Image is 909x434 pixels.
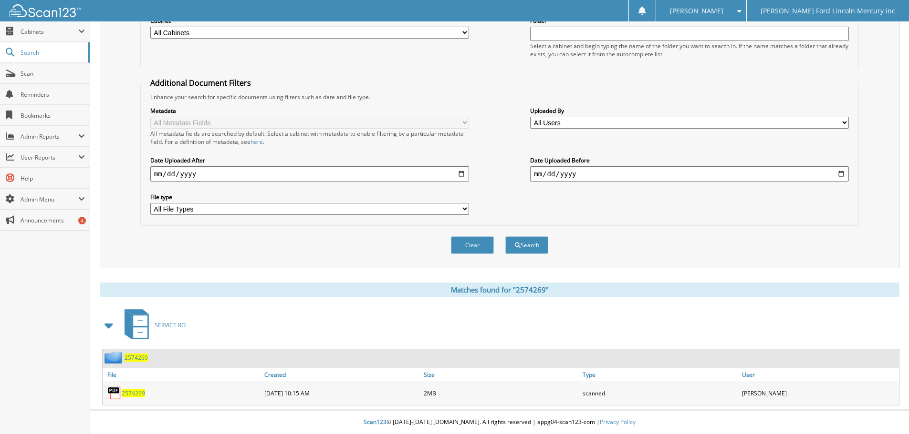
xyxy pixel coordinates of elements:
span: Cabinets [21,28,78,36]
a: Size [421,368,581,381]
span: User Reports [21,153,78,161]
a: File [103,368,262,381]
legend: Additional Document Filters [146,78,256,88]
img: scan123-logo-white.svg [10,4,81,17]
a: Created [262,368,421,381]
a: here [251,138,263,146]
img: folder2.png [104,352,125,363]
label: File type [150,193,469,201]
span: Help [21,174,85,182]
label: Date Uploaded After [150,156,469,164]
label: Metadata [150,107,469,115]
span: Reminders [21,91,85,99]
div: All metadata fields are searched by default. Select a cabinet with metadata to enable filtering b... [150,130,469,146]
div: 4 [78,217,86,224]
div: 2MB [421,384,581,403]
div: © [DATE]-[DATE] [DOMAIN_NAME]. All rights reserved | appg04-scan123-com | [90,411,909,434]
span: Scan123 [364,418,387,426]
a: 2574269 [122,389,145,397]
a: Privacy Policy [600,418,636,426]
input: end [530,166,849,182]
span: Search [21,49,84,57]
a: 2574269 [125,353,148,362]
span: Scan [21,70,85,78]
span: Admin Menu [21,195,78,203]
div: Enhance your search for specific documents using filters such as date and file type. [146,93,854,101]
a: Type [580,368,740,381]
div: scanned [580,384,740,403]
span: SERVICE RO [155,321,186,329]
a: User [740,368,899,381]
span: [PERSON_NAME] Ford Lincoln Mercury inc [761,8,895,14]
span: Announcements [21,216,85,224]
input: start [150,166,469,182]
a: SERVICE RO [119,306,186,344]
button: Clear [451,236,494,254]
div: Select a cabinet and begin typing the name of the folder you want to search in. If the name match... [530,42,849,58]
span: [PERSON_NAME] [670,8,723,14]
span: Bookmarks [21,111,85,120]
div: [DATE] 10:15 AM [262,384,421,403]
label: Date Uploaded Before [530,156,849,164]
label: Uploaded By [530,107,849,115]
span: Admin Reports [21,132,78,141]
div: [PERSON_NAME] [740,384,899,403]
button: Search [505,236,548,254]
img: PDF.png [107,386,122,400]
div: Matches found for "2574269" [100,283,899,297]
